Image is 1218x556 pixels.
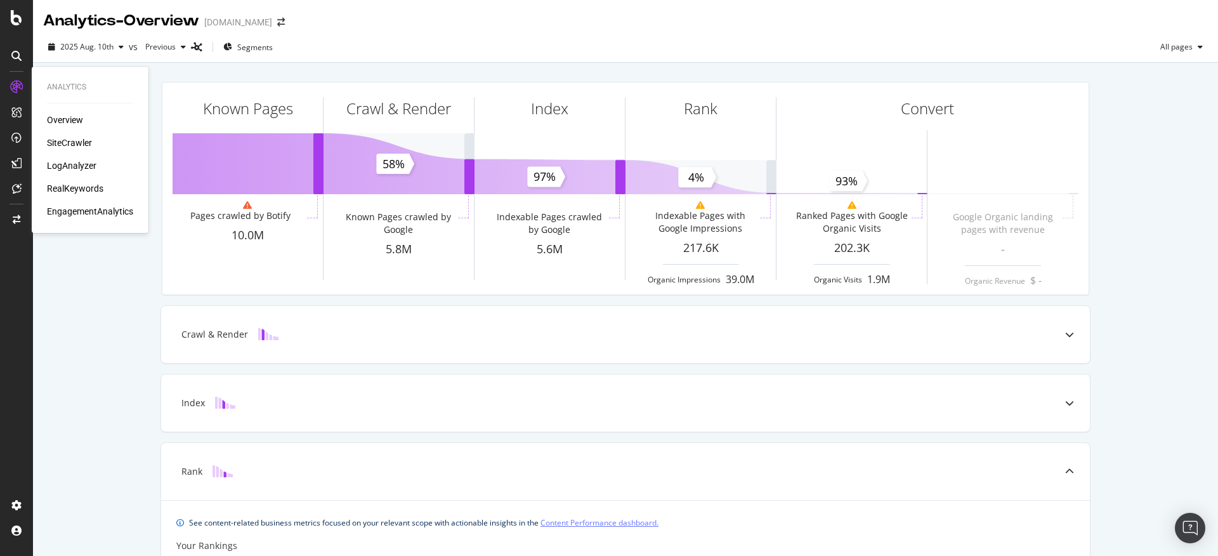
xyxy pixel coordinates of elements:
a: LogAnalyzer [47,159,96,172]
div: Crawl & Render [181,328,248,341]
div: Known Pages crawled by Google [341,211,455,236]
button: Previous [140,37,191,57]
button: All pages [1155,37,1208,57]
div: Organic Impressions [648,274,721,285]
div: [DOMAIN_NAME] [204,16,272,29]
div: 217.6K [625,240,776,256]
div: Open Intercom Messenger [1175,513,1205,543]
div: 5.8M [324,241,474,258]
div: Crawl & Render [346,98,451,119]
span: Previous [140,41,176,52]
div: 10.0M [173,227,323,244]
a: Content Performance dashboard. [540,516,658,529]
div: Pages crawled by Botify [190,209,291,222]
div: arrow-right-arrow-left [277,18,285,27]
div: Your Rankings [176,539,237,552]
div: Known Pages [203,98,293,119]
div: Index [181,397,205,409]
div: Analytics - Overview [43,10,199,32]
span: Segments [237,42,273,53]
div: Index [531,98,568,119]
span: vs [129,41,140,53]
div: Indexable Pages crawled by Google [492,211,606,236]
a: EngagementAnalytics [47,205,133,218]
div: 39.0M [726,272,754,287]
div: info banner [176,516,1075,529]
span: 2025 Aug. 10th [60,41,114,52]
button: Segments [218,37,278,57]
img: block-icon [258,328,278,340]
div: Rank [684,98,717,119]
img: block-icon [213,465,233,477]
div: See content-related business metrics focused on your relevant scope with actionable insights in the [189,516,658,529]
a: RealKeywords [47,182,103,195]
div: Rank [181,465,202,478]
button: 2025 Aug. 10th [43,37,129,57]
span: All pages [1155,41,1193,52]
div: Analytics [47,82,133,93]
img: block-icon [215,397,235,409]
div: Indexable Pages with Google Impressions [643,209,757,235]
a: SiteCrawler [47,136,92,149]
div: 5.6M [475,241,625,258]
a: Overview [47,114,83,126]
